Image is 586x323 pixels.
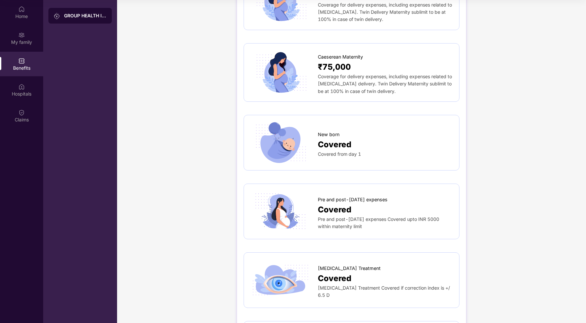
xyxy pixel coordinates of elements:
span: Coverage for delivery expenses, including expenses related to [MEDICAL_DATA]. Twin Delivery Mater... [318,2,452,22]
span: Pre and post-[DATE] expenses [318,196,388,203]
span: Caeserean Maternity [318,53,363,61]
span: Covered [318,272,351,284]
img: icon [250,51,311,93]
span: Covered [318,138,351,151]
img: svg+xml;base64,PHN2ZyBpZD0iQ2xhaW0iIHhtbG5zPSJodHRwOi8vd3d3LnczLm9yZy8yMDAwL3N2ZyIgd2lkdGg9IjIwIi... [18,109,25,116]
img: svg+xml;base64,PHN2ZyBpZD0iSG9zcGl0YWxzIiB4bWxucz0iaHR0cDovL3d3dy53My5vcmcvMjAwMC9zdmciIHdpZHRoPS... [18,83,25,90]
img: svg+xml;base64,PHN2ZyB3aWR0aD0iMjAiIGhlaWdodD0iMjAiIHZpZXdCb3g9IjAgMCAyMCAyMCIgZmlsbD0ibm9uZSIgeG... [54,13,60,19]
img: svg+xml;base64,PHN2ZyBpZD0iQmVuZWZpdHMiIHhtbG5zPSJodHRwOi8vd3d3LnczLm9yZy8yMDAwL3N2ZyIgd2lkdGg9Ij... [18,58,25,64]
span: New born [318,131,339,138]
img: icon [250,259,311,301]
img: icon [250,190,311,232]
span: Pre and post-[DATE] expenses Covered upto INR 5000 within maternity limit [318,216,439,229]
span: ₹75,000 [318,61,351,73]
span: Covered [318,203,351,216]
img: svg+xml;base64,PHN2ZyBpZD0iSG9tZSIgeG1sbnM9Imh0dHA6Ly93d3cudzMub3JnLzIwMDAvc3ZnIiB3aWR0aD0iMjAiIG... [18,6,25,12]
img: icon [250,122,311,164]
span: Covered from day 1 [318,151,361,157]
img: svg+xml;base64,PHN2ZyB3aWR0aD0iMjAiIGhlaWdodD0iMjAiIHZpZXdCb3g9IjAgMCAyMCAyMCIgZmlsbD0ibm9uZSIgeG... [18,32,25,38]
div: GROUP HEALTH INSURANCE [64,12,107,19]
span: Coverage for delivery expenses, including expenses related to [MEDICAL_DATA] delivery. Twin Deliv... [318,74,452,94]
span: [MEDICAL_DATA] Treatment [318,265,381,272]
span: [MEDICAL_DATA] Treatment Covered if correction index is +/ 6.5 D [318,285,450,298]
